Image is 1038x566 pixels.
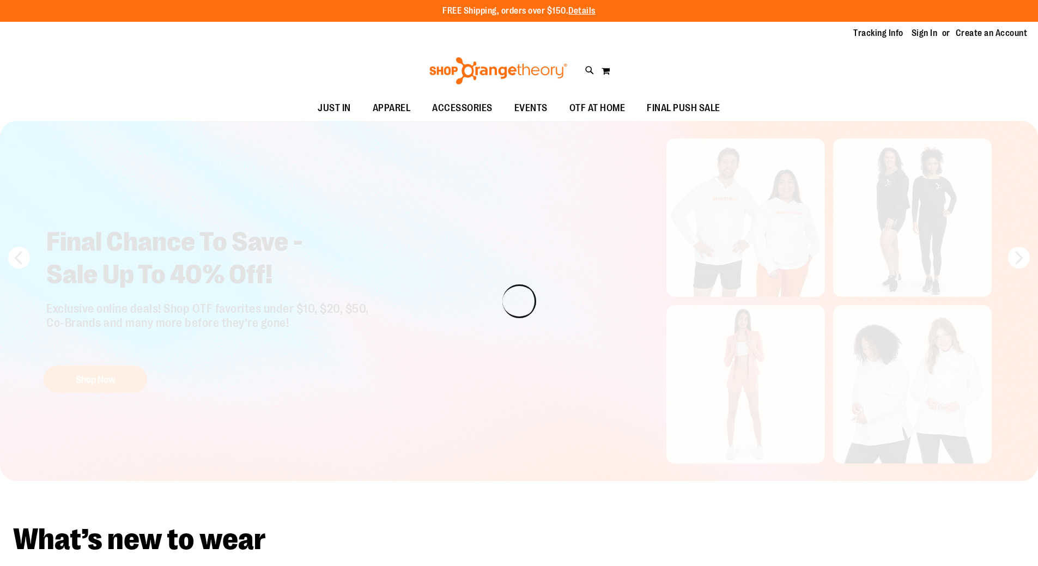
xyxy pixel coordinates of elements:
[421,96,503,121] a: ACCESSORIES
[514,96,548,120] span: EVENTS
[307,96,362,121] a: JUST IN
[647,96,720,120] span: FINAL PUSH SALE
[853,27,903,39] a: Tracking Info
[503,96,559,121] a: EVENTS
[13,525,1025,555] h2: What’s new to wear
[428,57,569,84] img: Shop Orangetheory
[442,5,596,17] p: FREE Shipping, orders over $150.
[318,96,351,120] span: JUST IN
[432,96,493,120] span: ACCESSORIES
[956,27,1028,39] a: Create an Account
[362,96,422,121] a: APPAREL
[568,6,596,16] a: Details
[559,96,636,121] a: OTF AT HOME
[373,96,411,120] span: APPAREL
[569,96,626,120] span: OTF AT HOME
[912,27,938,39] a: Sign In
[636,96,731,121] a: FINAL PUSH SALE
